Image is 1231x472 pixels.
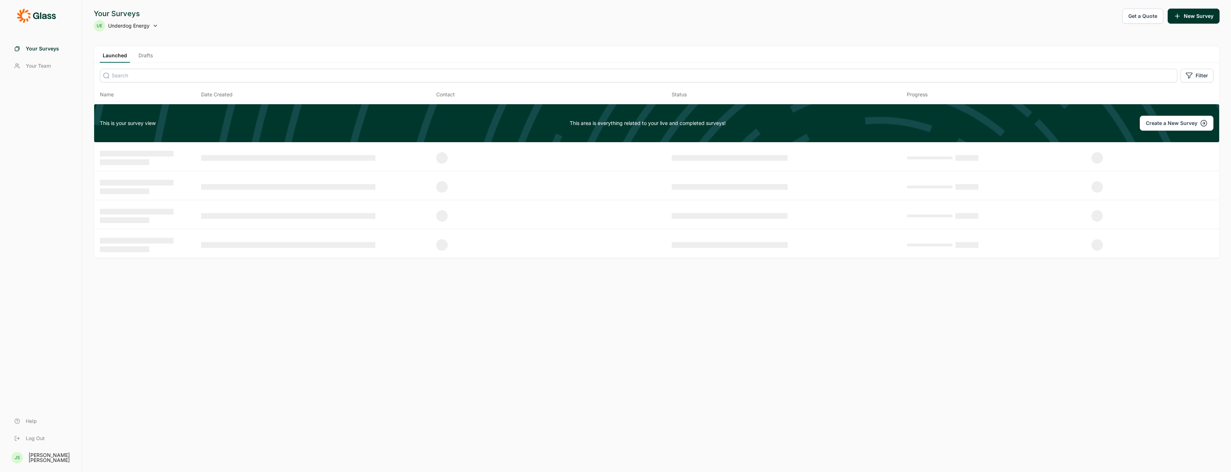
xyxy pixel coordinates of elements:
[94,9,158,19] div: Your Surveys
[1168,9,1220,24] button: New Survey
[100,120,156,127] span: This is your survey view
[1140,116,1213,131] button: Create a New Survey
[136,52,156,63] a: Drafts
[100,52,130,63] a: Launched
[1196,72,1208,79] span: Filter
[26,62,51,69] span: Your Team
[94,20,105,32] div: UE
[26,435,45,442] span: Log Out
[100,91,114,98] span: Name
[26,45,59,52] span: Your Surveys
[201,91,233,98] span: Date Created
[100,69,1177,82] input: Search
[1122,9,1163,24] button: Get a Quote
[570,120,726,127] p: This area is everything related to your live and completed surveys!
[11,452,23,463] div: JS
[1180,69,1213,82] button: Filter
[108,22,150,29] span: Underdog Energy
[26,418,37,425] span: Help
[29,453,73,463] div: [PERSON_NAME] [PERSON_NAME]
[672,91,687,98] div: Status
[907,91,928,98] div: Progress
[436,91,455,98] div: Contact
